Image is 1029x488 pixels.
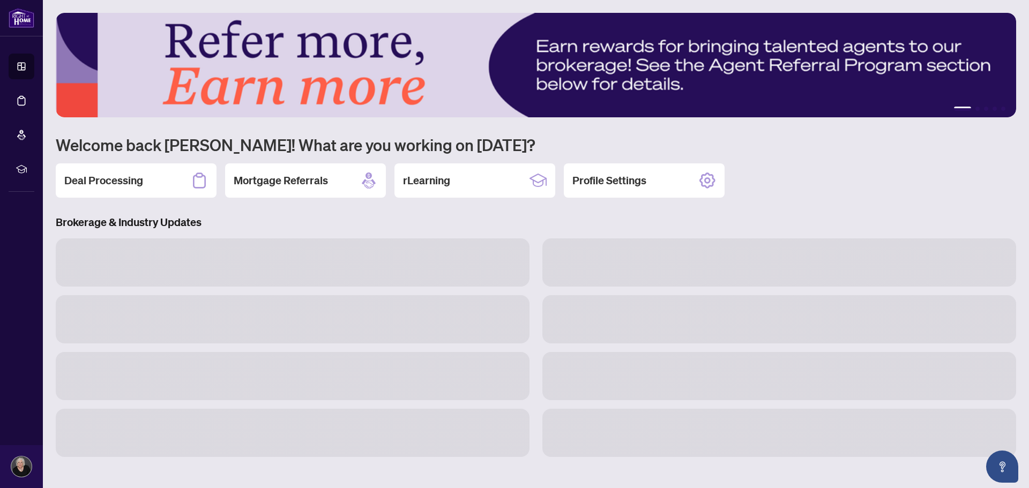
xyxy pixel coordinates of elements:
[234,173,328,188] h2: Mortgage Referrals
[954,107,971,111] button: 1
[993,107,997,111] button: 4
[56,215,1016,230] h3: Brokerage & Industry Updates
[984,107,988,111] button: 3
[64,173,143,188] h2: Deal Processing
[56,13,1016,117] img: Slide 0
[11,456,32,477] img: Profile Icon
[572,173,646,188] h2: Profile Settings
[1001,107,1005,111] button: 5
[986,451,1018,483] button: Open asap
[403,173,450,188] h2: rLearning
[56,134,1016,155] h1: Welcome back [PERSON_NAME]! What are you working on [DATE]?
[975,107,980,111] button: 2
[9,8,34,28] img: logo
